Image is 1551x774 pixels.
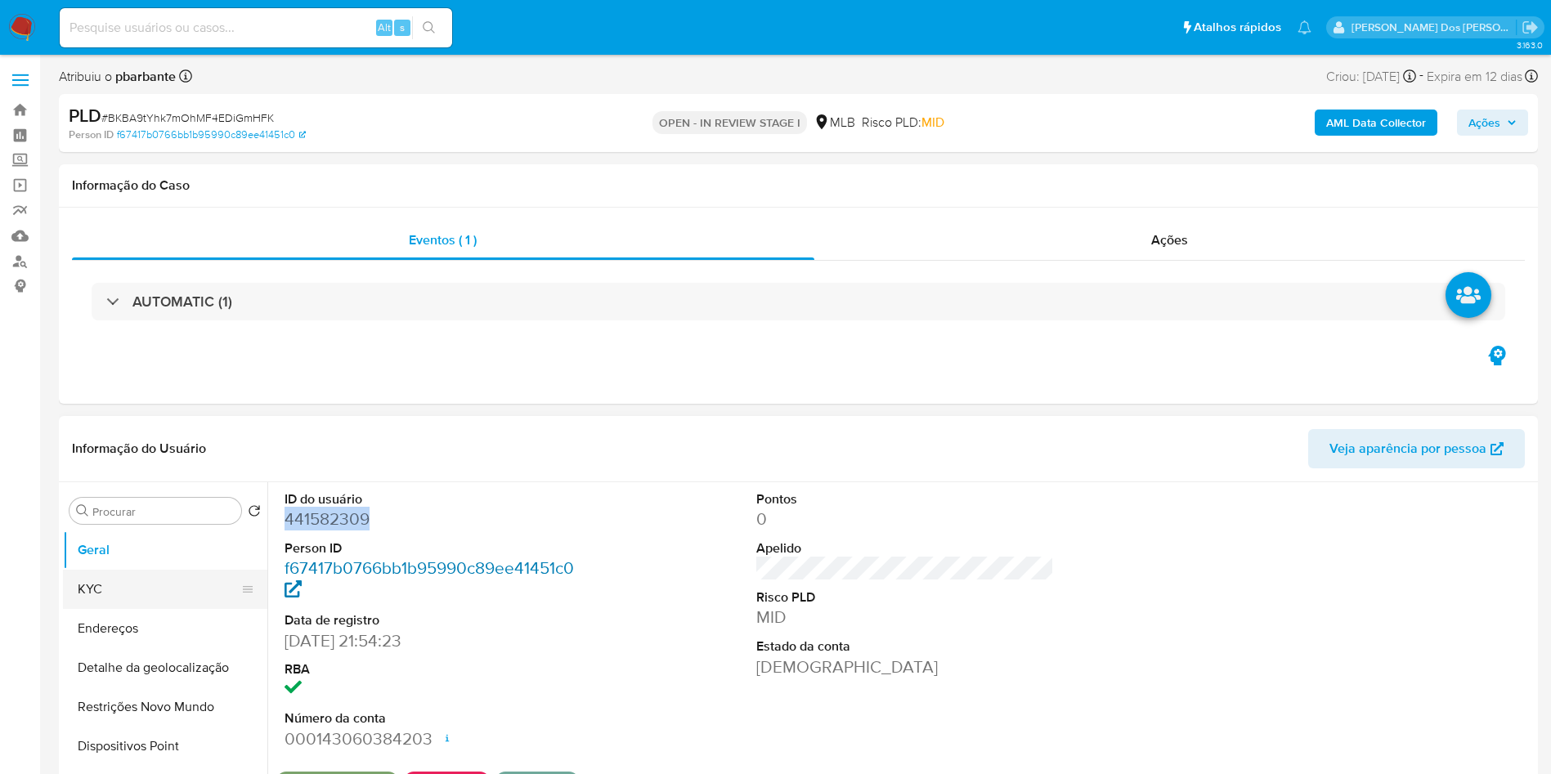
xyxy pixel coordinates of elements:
[1308,429,1525,468] button: Veja aparência por pessoa
[285,508,583,530] dd: 441582309
[400,20,405,35] span: s
[92,504,235,519] input: Procurar
[756,638,1055,655] dt: Estado da conta
[69,128,114,142] b: Person ID
[92,283,1505,320] div: AUTOMATIC (1)
[248,504,261,522] button: Retornar ao pedido padrão
[72,441,206,457] h1: Informação do Usuário
[76,504,89,517] button: Procurar
[285,727,583,750] dd: 000143060384203
[756,490,1055,508] dt: Pontos
[756,539,1055,557] dt: Apelido
[63,530,267,570] button: Geral
[1457,110,1528,136] button: Ações
[63,570,254,609] button: KYC
[285,490,583,508] dt: ID do usuário
[132,293,232,311] h3: AUTOMATIC (1)
[1329,429,1486,468] span: Veja aparência por pessoa
[72,177,1525,194] h1: Informação do Caso
[63,687,267,727] button: Restrições Novo Mundo
[101,110,274,126] span: # BKBA9tYhk7mOhMF4EDiGmHFK
[756,588,1055,606] dt: Risco PLD
[409,230,477,249] span: Eventos ( 1 )
[862,114,944,132] span: Risco PLD:
[1419,65,1423,87] span: -
[378,20,391,35] span: Alt
[69,102,101,128] b: PLD
[59,68,176,86] span: Atribuiu o
[1151,230,1188,249] span: Ações
[285,629,583,652] dd: [DATE] 21:54:23
[285,660,583,678] dt: RBA
[1352,20,1517,35] p: priscilla.barbante@mercadopago.com.br
[756,655,1055,678] dd: [DEMOGRAPHIC_DATA]
[285,611,583,629] dt: Data de registro
[814,114,855,132] div: MLB
[112,67,176,86] b: pbarbante
[63,609,267,648] button: Endereços
[412,16,446,39] button: search-icon
[756,606,1055,629] dd: MID
[1194,19,1281,36] span: Atalhos rápidos
[285,539,583,557] dt: Person ID
[1326,110,1426,136] b: AML Data Collector
[117,128,306,142] a: f67417b0766bb1b95990c89ee41451c0
[1315,110,1437,136] button: AML Data Collector
[285,556,574,602] a: f67417b0766bb1b95990c89ee41451c0
[1326,65,1416,87] div: Criou: [DATE]
[1427,68,1522,86] span: Expira em 12 dias
[921,113,944,132] span: MID
[1522,19,1539,36] a: Sair
[63,648,267,687] button: Detalhe da geolocalização
[652,111,807,134] p: OPEN - IN REVIEW STAGE I
[756,508,1055,530] dd: 0
[60,17,452,38] input: Pesquise usuários ou casos...
[285,709,583,727] dt: Número da conta
[63,727,267,766] button: Dispositivos Point
[1298,20,1311,34] a: Notificações
[1468,110,1500,136] span: Ações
